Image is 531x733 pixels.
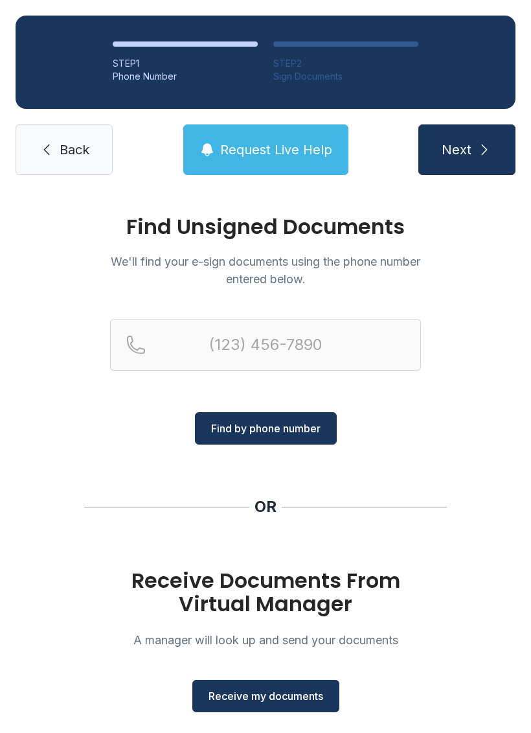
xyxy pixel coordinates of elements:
[110,253,421,288] p: We'll find your e-sign documents using the phone number entered below.
[60,141,89,159] span: Back
[211,421,321,436] span: Find by phone number
[273,70,418,83] div: Sign Documents
[113,57,258,70] div: STEP 1
[113,70,258,83] div: Phone Number
[110,319,421,371] input: Reservation phone number
[273,57,418,70] div: STEP 2
[442,141,471,159] span: Next
[220,141,332,159] span: Request Live Help
[110,569,421,616] h1: Receive Documents From Virtual Manager
[110,631,421,649] p: A manager will look up and send your documents
[254,496,277,517] div: OR
[209,688,323,704] span: Receive my documents
[110,216,421,237] h1: Find Unsigned Documents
